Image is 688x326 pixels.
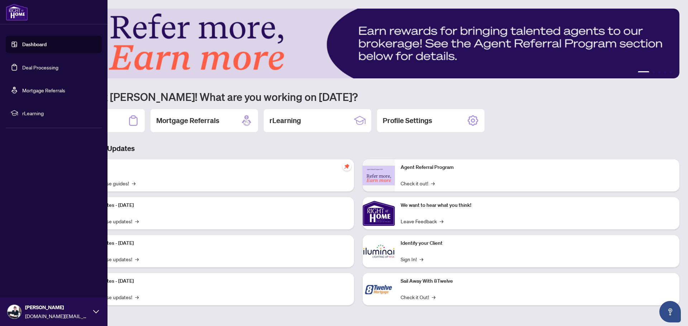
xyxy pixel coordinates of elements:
[638,71,649,74] button: 1
[37,143,679,154] h3: Brokerage & Industry Updates
[431,179,435,187] span: →
[383,116,432,126] h2: Profile Settings
[401,277,674,285] p: Sail Away With 8Twelve
[664,71,666,74] button: 4
[37,9,679,78] img: Slide 0
[22,64,58,70] a: Deal Processing
[22,87,65,93] a: Mortgage Referrals
[75,201,348,209] p: Platform Updates - [DATE]
[8,305,21,318] img: Profile Icon
[401,255,423,263] a: Sign In!→
[432,293,435,301] span: →
[363,273,395,305] img: Sail Away With 8Twelve
[420,255,423,263] span: →
[22,41,47,48] a: Dashboard
[132,179,135,187] span: →
[25,312,90,320] span: [DOMAIN_NAME][EMAIL_ADDRESS][DOMAIN_NAME]
[22,109,97,117] span: rLearning
[75,277,348,285] p: Platform Updates - [DATE]
[156,116,219,126] h2: Mortgage Referrals
[363,235,395,267] img: Identify your Client
[135,293,139,301] span: →
[75,239,348,247] p: Platform Updates - [DATE]
[269,116,301,126] h2: rLearning
[658,71,661,74] button: 3
[363,197,395,229] img: We want to hear what you think!
[401,293,435,301] a: Check it Out!→
[75,164,348,171] p: Self-Help
[6,4,28,21] img: logo
[135,255,139,263] span: →
[37,90,679,103] h1: Welcome back [PERSON_NAME]! What are you working on [DATE]?
[401,179,435,187] a: Check it out!→
[363,166,395,185] img: Agent Referral Program
[401,239,674,247] p: Identify your Client
[669,71,672,74] button: 5
[401,164,674,171] p: Agent Referral Program
[343,162,351,171] span: pushpin
[25,303,90,311] span: [PERSON_NAME]
[135,217,139,225] span: →
[440,217,443,225] span: →
[401,217,443,225] a: Leave Feedback→
[652,71,655,74] button: 2
[659,301,681,322] button: Open asap
[401,201,674,209] p: We want to hear what you think!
